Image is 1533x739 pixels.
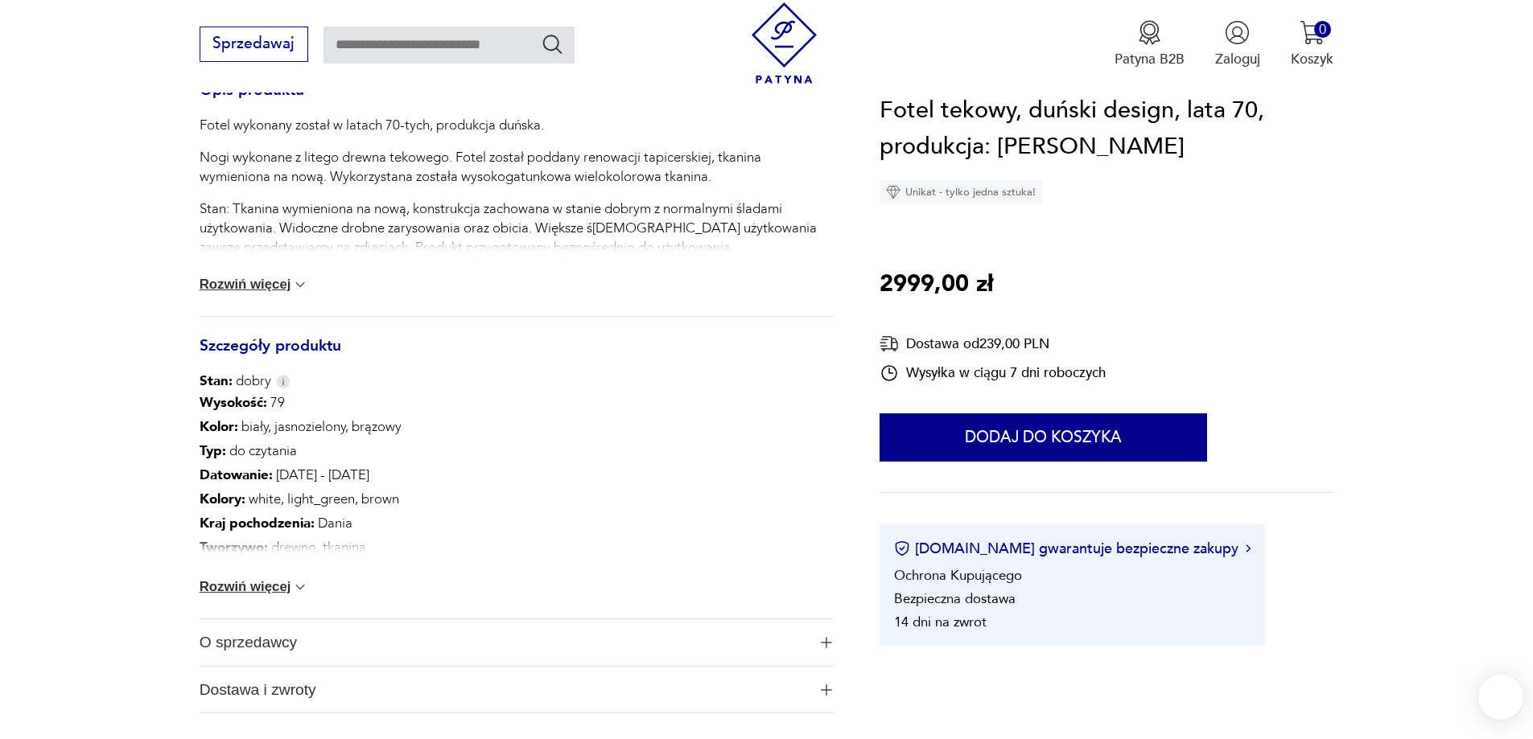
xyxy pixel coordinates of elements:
[880,413,1207,462] button: Dodaj do koszyka
[200,372,233,390] b: Stan:
[200,466,273,484] b: Datowanie :
[880,266,993,303] p: 2999,00 zł
[886,185,900,199] img: Ikona diamentu
[200,393,267,412] b: Wysokość :
[200,199,834,257] p: Stan: Tkanina wymieniona na nową, konstrukcja zachowana w stanie dobrym z normalnymi śladami użyt...
[200,27,308,62] button: Sprzedawaj
[200,667,807,713] span: Dostawa i zwroty
[1246,545,1251,553] img: Ikona strzałki w prawo
[1314,21,1331,38] div: 0
[200,84,834,117] h3: Opis produktu
[880,363,1106,383] div: Wysyłka w ciągu 7 dni roboczych
[894,613,987,631] li: 14 dni na zwrot
[200,536,402,560] p: drewno, tkanina
[894,539,1251,559] button: [DOMAIN_NAME] gwarantuje bezpieczne zakupy
[1137,20,1162,45] img: Ikona medalu
[200,39,308,51] a: Sprzedawaj
[880,334,899,354] img: Ikona dostawy
[200,340,834,372] h3: Szczegóły produktu
[1225,20,1250,45] img: Ikonka użytkownika
[894,541,910,557] img: Ikona certyfikatu
[200,619,807,666] span: O sprzedawcy
[880,180,1042,204] div: Unikat - tylko jedna sztuka!
[292,579,308,595] img: chevron down
[744,2,825,84] img: Patyna - sklep z meblami i dekoracjami vintage
[200,148,834,187] p: Nogi wykonane z litego drewna tekowego. Fotel został poddany renowacji tapicerskiej, tkanina wymi...
[200,439,402,463] p: do czytania
[200,667,834,713] button: Ikona plusaDostawa i zwroty
[292,277,308,293] img: chevron down
[200,514,315,532] b: Kraj pochodzenia :
[1215,50,1260,68] p: Zaloguj
[894,566,1022,585] li: Ochrona Kupującego
[1115,20,1185,68] a: Ikona medaluPatyna B2B
[200,490,245,508] b: Kolory :
[200,487,402,511] p: white, light_green, brown
[200,391,402,415] p: 79
[880,334,1106,354] div: Dostawa od 239,00 PLN
[821,684,832,696] img: Ikona plusa
[200,579,309,595] button: Rozwiń więcej
[1291,20,1333,68] button: 0Koszyk
[200,372,271,391] span: dobry
[880,92,1333,166] h1: Fotel tekowy, duński design, lata 70, produkcja: [PERSON_NAME]
[1115,20,1185,68] button: Patyna B2B
[200,277,309,293] button: Rozwiń więcej
[894,589,1016,608] li: Bezpieczna dostawa
[1115,50,1185,68] p: Patyna B2B
[1291,50,1333,68] p: Koszyk
[1478,675,1523,720] iframe: Smartsupp widget button
[276,375,291,388] img: Info icon
[1215,20,1260,68] button: Zaloguj
[200,538,268,556] b: Tworzywo :
[200,417,238,436] b: Kolor:
[200,116,834,135] p: Fotel wykonany został w latach 70-tych, produkcja duńska.
[1300,20,1325,45] img: Ikona koszyka
[200,511,402,536] p: Dania
[200,415,402,439] p: biały, jasnozielony, brązowy
[200,463,402,487] p: [DATE] - [DATE]
[200,619,834,666] button: Ikona plusaO sprzedawcy
[821,637,832,648] img: Ikona plusa
[200,441,226,460] b: Typ :
[541,32,564,55] button: Szukaj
